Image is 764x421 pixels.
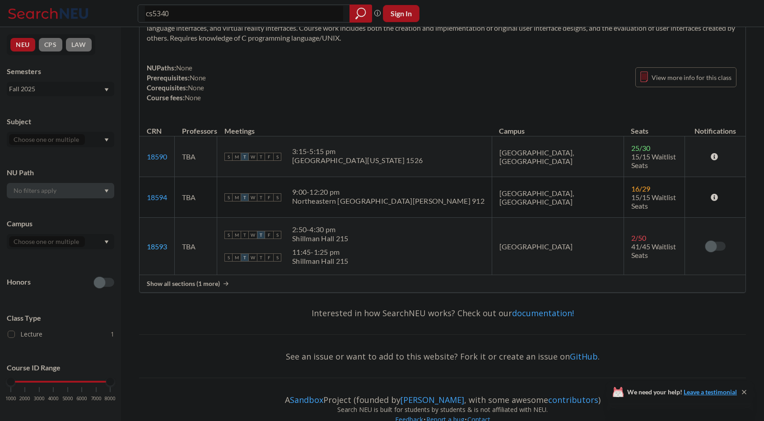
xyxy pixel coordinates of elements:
[7,66,114,76] div: Semesters
[7,277,31,287] p: Honors
[139,387,746,405] div: A Project (founded by , with some awesome )
[147,193,167,201] a: 18594
[401,394,464,405] a: [PERSON_NAME]
[9,84,103,94] div: Fall 2025
[492,117,624,136] th: Campus
[224,153,233,161] span: S
[273,253,281,262] span: S
[7,132,114,147] div: Dropdown arrow
[265,193,273,201] span: F
[233,193,241,201] span: M
[185,94,201,102] span: None
[631,234,646,242] span: 2 / 50
[175,136,217,177] td: TBA
[233,153,241,161] span: M
[7,234,114,249] div: Dropdown arrow
[570,351,598,362] a: GitHub
[224,193,233,201] span: S
[7,117,114,126] div: Subject
[492,177,624,218] td: [GEOGRAPHIC_DATA], [GEOGRAPHIC_DATA]
[147,126,162,136] div: CRN
[34,396,45,401] span: 3000
[104,189,109,193] svg: Dropdown arrow
[7,363,114,373] p: Course ID Range
[257,153,265,161] span: T
[224,231,233,239] span: S
[292,147,423,156] div: 3:15 - 5:15 pm
[349,5,372,23] div: magnifying glass
[292,234,348,243] div: Shillman Hall 215
[512,308,574,318] a: documentation!
[233,231,241,239] span: M
[5,396,16,401] span: 1000
[292,248,348,257] div: 11:45 - 1:25 pm
[176,64,192,72] span: None
[355,7,366,20] svg: magnifying glass
[175,218,217,275] td: TBA
[233,253,241,262] span: M
[9,236,85,247] input: Choose one or multiple
[76,396,87,401] span: 6000
[175,177,217,218] td: TBA
[140,275,745,292] div: Show all sections (1 more)
[147,152,167,161] a: 18590
[7,82,114,96] div: Fall 2025Dropdown arrow
[39,38,62,51] button: CPS
[241,193,249,201] span: T
[241,231,249,239] span: T
[105,396,116,401] span: 8000
[104,240,109,244] svg: Dropdown arrow
[66,38,92,51] button: LAW
[265,253,273,262] span: F
[383,5,419,22] button: Sign In
[624,117,685,136] th: Seats
[147,242,167,251] a: 18593
[190,74,206,82] span: None
[273,153,281,161] span: S
[257,193,265,201] span: T
[10,38,35,51] button: NEU
[249,253,257,262] span: W
[292,225,348,234] div: 2:50 - 4:30 pm
[8,328,114,340] label: Lecture
[139,405,746,415] div: Search NEU is built for students by students & is not affiliated with NEU.
[9,134,85,145] input: Choose one or multiple
[631,242,676,259] span: 41/45 Waitlist Seats
[111,329,114,339] span: 1
[7,219,114,229] div: Campus
[257,231,265,239] span: T
[217,117,492,136] th: Meetings
[292,196,484,206] div: Northeastern [GEOGRAPHIC_DATA][PERSON_NAME] 912
[7,168,114,178] div: NU Path
[147,280,220,288] span: Show all sections (1 more)
[249,193,257,201] span: W
[631,193,676,210] span: 15/15 Waitlist Seats
[684,388,737,396] a: Leave a testimonial
[147,63,206,103] div: NUPaths: Prerequisites: Corequisites: Course fees:
[48,396,59,401] span: 4000
[492,218,624,275] td: [GEOGRAPHIC_DATA]
[188,84,204,92] span: None
[292,187,484,196] div: 9:00 - 12:20 pm
[175,117,217,136] th: Professors
[91,396,102,401] span: 7000
[627,389,737,395] span: We need your help!
[548,394,598,405] a: contributors
[104,138,109,142] svg: Dropdown arrow
[265,231,273,239] span: F
[292,156,423,165] div: [GEOGRAPHIC_DATA][US_STATE] 1526
[631,184,650,193] span: 16 / 29
[273,231,281,239] span: S
[249,153,257,161] span: W
[19,396,30,401] span: 2000
[492,136,624,177] td: [GEOGRAPHIC_DATA], [GEOGRAPHIC_DATA]
[273,193,281,201] span: S
[292,257,348,266] div: Shillman Hall 215
[7,183,114,198] div: Dropdown arrow
[631,144,650,152] span: 25 / 30
[7,313,114,323] span: Class Type
[265,153,273,161] span: F
[139,343,746,370] div: See an issue or want to add to this website? Fork it or create an issue on .
[145,6,343,21] input: Class, professor, course number, "phrase"
[290,394,323,405] a: Sandbox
